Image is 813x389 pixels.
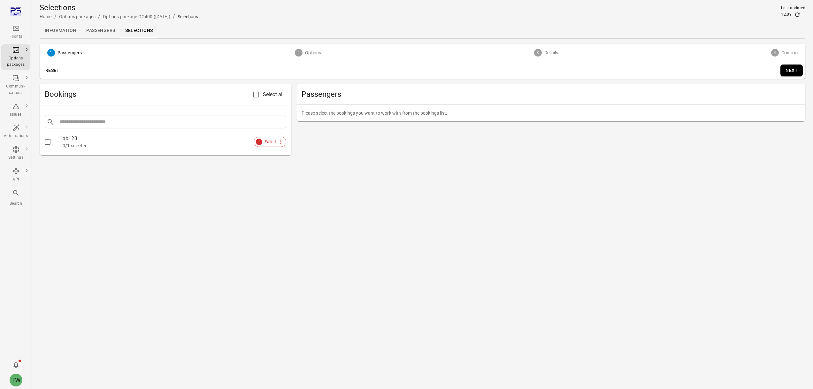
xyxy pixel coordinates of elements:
[10,374,22,386] div: TW
[261,139,279,145] span: Failed
[1,122,30,141] a: Automations
[178,13,198,20] div: Selections
[298,50,300,55] text: 2
[4,155,28,161] div: Settings
[40,23,81,38] a: Information
[58,50,82,56] span: Passengers
[40,3,198,13] h1: Selections
[781,11,792,18] div: 12:09
[4,83,28,96] div: Communi-cations
[4,133,28,139] div: Automations
[544,50,558,56] span: Details
[263,91,284,98] span: Select all
[794,11,801,18] button: Refresh data
[42,65,63,76] button: Reset
[1,165,30,185] a: API
[7,371,25,389] button: Tony Wang
[1,23,30,42] a: Flights
[4,201,28,207] div: Search
[774,50,776,55] text: 4
[45,89,253,99] h2: Bookings
[10,358,22,371] button: Notifications
[4,34,28,40] div: Flights
[98,13,100,20] li: /
[302,110,800,116] p: Please select the bookings you want to work with from the bookings list.
[781,50,798,56] span: Confirm
[40,13,198,20] nav: Breadcrumbs
[120,23,158,38] a: Selections
[1,72,30,98] a: Communi-cations
[780,65,803,76] button: Next
[305,50,321,56] span: Options
[1,101,30,120] a: Issues
[1,187,30,209] button: Search
[81,23,120,38] a: Passengers
[54,13,57,20] li: /
[103,14,170,19] a: Options package OG400 ([DATE])
[4,55,28,68] div: Options packages
[40,23,805,38] div: Local navigation
[254,137,286,147] div: Failed
[59,14,96,19] a: Options packages
[1,44,30,70] a: Options packages
[4,176,28,183] div: API
[63,135,286,142] div: ab123
[781,5,805,11] div: Last updated
[173,13,175,20] li: /
[50,50,52,55] text: 1
[302,89,800,99] span: Passengers
[63,142,286,149] div: 0/1 selected
[40,14,52,19] a: Home
[537,50,539,55] text: 3
[1,144,30,163] a: Settings
[4,111,28,118] div: Issues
